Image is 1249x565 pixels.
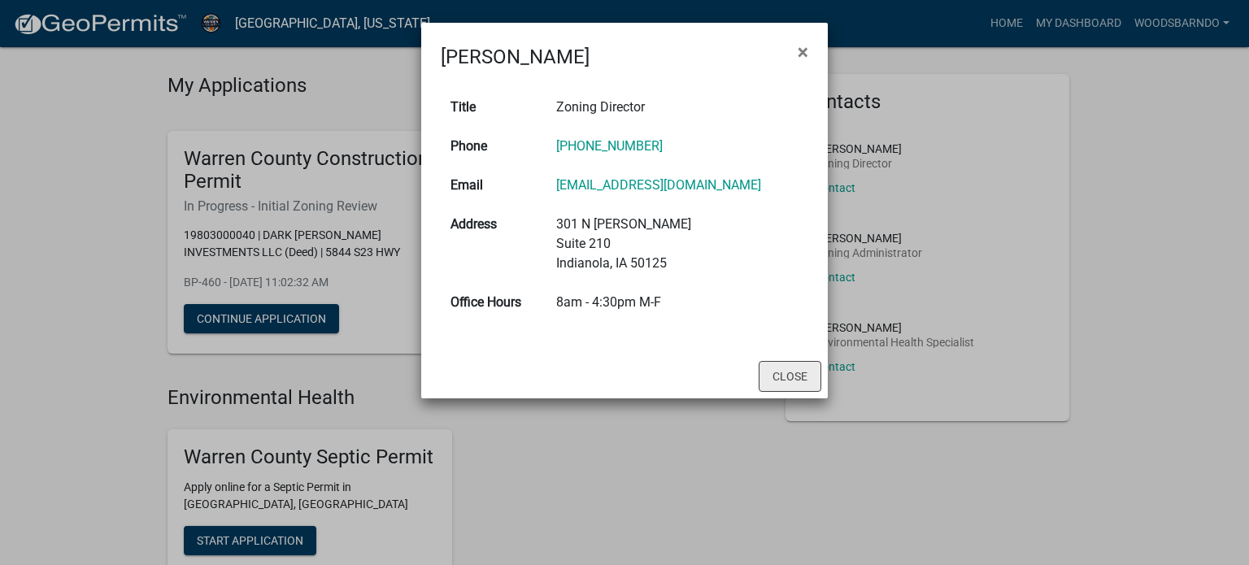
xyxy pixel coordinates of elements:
[798,41,808,63] span: ×
[441,283,546,322] th: Office Hours
[441,127,546,166] th: Phone
[556,177,761,193] a: [EMAIL_ADDRESS][DOMAIN_NAME]
[441,205,546,283] th: Address
[556,293,799,312] div: 8am - 4:30pm M-F
[556,138,663,154] a: [PHONE_NUMBER]
[785,29,821,75] button: Close
[441,42,590,72] h4: [PERSON_NAME]
[546,205,808,283] td: 301 N [PERSON_NAME] Suite 210 Indianola, IA 50125
[441,166,546,205] th: Email
[441,88,546,127] th: Title
[759,361,821,392] button: Close
[546,88,808,127] td: Zoning Director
